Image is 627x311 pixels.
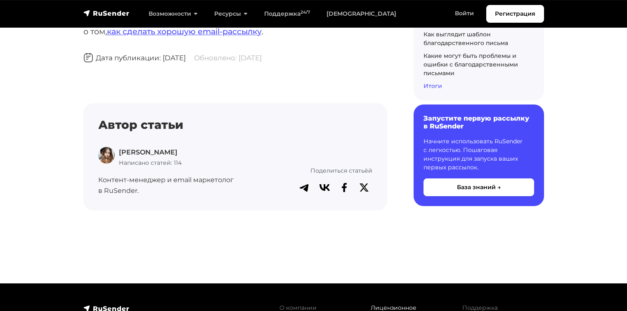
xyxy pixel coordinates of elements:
[424,31,508,47] a: Как выглядит шаблон благодарственного письма
[264,166,372,175] p: Поделиться статьёй
[318,5,405,22] a: [DEMOGRAPHIC_DATA]
[256,5,318,22] a: Поддержка24/7
[424,178,534,196] button: База знаний →
[194,54,262,62] span: Обновлено: [DATE]
[98,175,254,196] p: Контент-менеджер и email маркетолог в RuSender.
[424,114,534,130] h6: Запустите первую рассылку в RuSender
[424,52,518,77] a: Какие могут быть проблемы и ошибки с благодарственными письмами
[119,147,182,158] p: [PERSON_NAME]
[83,53,93,63] img: Дата публикации
[206,5,256,22] a: Ресурсы
[83,9,130,17] img: RuSender
[424,137,534,171] p: Начните использовать RuSender с легкостью. Пошаговая инструкция для запуска ваших первых рассылок.
[107,26,262,36] a: как сделать хорошую email-рассылку
[119,159,182,166] span: Написано статей: 114
[140,5,206,22] a: Возможности
[83,54,186,62] span: Дата публикации: [DATE]
[300,9,310,15] sup: 24/7
[424,82,442,90] a: Итоги
[447,5,482,22] a: Войти
[98,118,372,132] h4: Автор статьи
[414,104,544,206] a: Запустите первую рассылку в RuSender Начните использовать RuSender с легкостью. Пошаговая инструк...
[486,5,544,23] a: Регистрация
